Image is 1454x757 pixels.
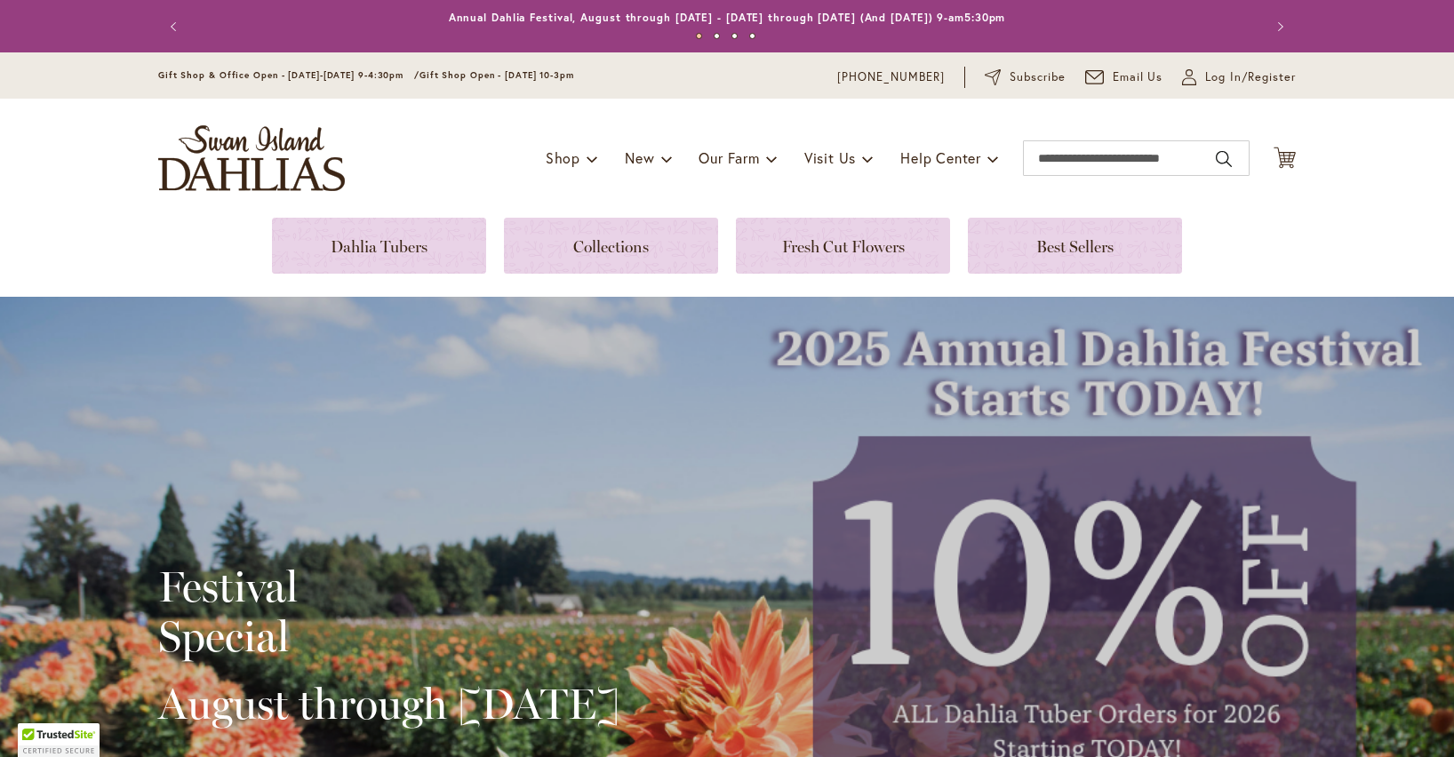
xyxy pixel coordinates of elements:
span: Log In/Register [1205,68,1296,86]
span: Gift Shop Open - [DATE] 10-3pm [419,69,574,81]
a: Subscribe [985,68,1066,86]
a: store logo [158,125,345,191]
a: Annual Dahlia Festival, August through [DATE] - [DATE] through [DATE] (And [DATE]) 9-am5:30pm [449,11,1006,24]
span: Help Center [900,148,981,167]
span: Shop [546,148,580,167]
a: Email Us [1085,68,1163,86]
button: 4 of 4 [749,33,755,39]
a: [PHONE_NUMBER] [837,68,945,86]
span: Visit Us [804,148,856,167]
span: Our Farm [699,148,759,167]
span: Gift Shop & Office Open - [DATE]-[DATE] 9-4:30pm / [158,69,419,81]
button: 1 of 4 [696,33,702,39]
h2: Festival Special [158,562,619,661]
button: 3 of 4 [731,33,738,39]
button: Previous [158,9,194,44]
a: Log In/Register [1182,68,1296,86]
button: Next [1260,9,1296,44]
span: Email Us [1113,68,1163,86]
span: Subscribe [1010,68,1066,86]
span: New [625,148,654,167]
h2: August through [DATE] [158,679,619,729]
div: TrustedSite Certified [18,723,100,757]
button: 2 of 4 [714,33,720,39]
